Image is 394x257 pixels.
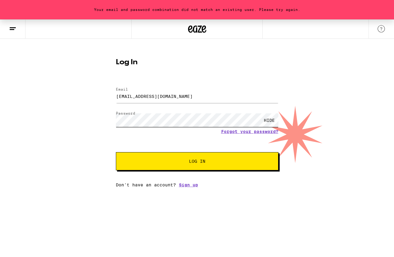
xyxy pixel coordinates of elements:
div: Don't have an account? [116,182,278,187]
input: Email [116,89,278,103]
a: Sign up [179,182,198,187]
label: Email [116,87,128,91]
a: Forgot your password? [221,129,278,134]
span: Log In [189,159,205,163]
button: Log In [116,152,278,170]
label: Password [116,111,135,115]
div: HIDE [260,113,278,127]
span: Hi. Need any help? [4,4,44,9]
h1: Log In [116,59,278,66]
